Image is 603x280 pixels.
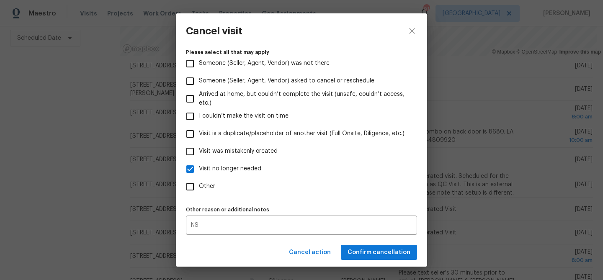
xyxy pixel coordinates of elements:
h3: Cancel visit [186,25,242,37]
span: Visit was mistakenly created [199,147,278,156]
label: Other reason or additional notes [186,207,417,212]
span: Cancel action [289,247,331,258]
span: Visit is a duplicate/placeholder of another visit (Full Onsite, Diligence, etc.) [199,129,405,138]
span: I couldn’t make the visit on time [199,112,289,121]
span: Someone (Seller, Agent, Vendor) was not there [199,59,330,68]
span: Arrived at home, but couldn’t complete the visit (unsafe, couldn’t access, etc.) [199,90,410,108]
span: Someone (Seller, Agent, Vendor) asked to cancel or reschedule [199,77,374,85]
button: close [397,13,427,49]
span: Confirm cancellation [348,247,410,258]
button: Cancel action [286,245,334,260]
span: Other [199,182,215,191]
span: Visit no longer needed [199,164,261,173]
label: Please select all that may apply [186,50,417,55]
button: Confirm cancellation [341,245,417,260]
